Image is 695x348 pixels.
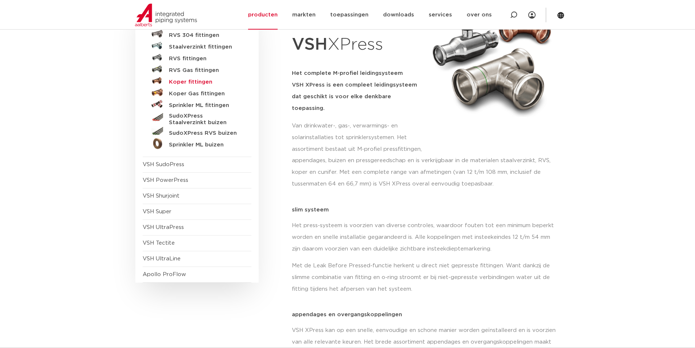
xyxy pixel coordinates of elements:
[292,207,560,213] p: slim systeem
[143,177,188,183] a: VSH PowerPress
[169,142,241,148] h5: Sprinkler ML buizen
[292,120,424,155] p: Van drinkwater-, gas-, verwarmings- en solarinstallaties tot sprinklersystemen. Het assortiment b...
[169,56,241,62] h5: RVS fittingen
[143,138,251,149] a: Sprinkler ML buizen
[143,28,251,40] a: RVS 304 fittingen
[143,193,179,199] a: VSH Shurjoint
[169,79,241,85] h5: Koper fittingen
[292,36,328,53] strong: VSH
[143,110,251,126] a: SudoXPress Staalverzinkt buizen
[143,272,186,277] a: Apollo ProFlow
[143,256,181,261] a: VSH UltraLine
[143,162,184,167] a: VSH SudoPress
[143,87,251,98] a: Koper Gas fittingen
[143,240,175,246] a: VSH Tectite
[143,126,251,138] a: SudoXPress RVS buizen
[169,67,241,74] h5: RVS Gas fittingen
[169,113,241,126] h5: SudoXPress Staalverzinkt buizen
[143,51,251,63] a: RVS fittingen
[169,44,241,50] h5: Staalverzinkt fittingen
[169,32,241,39] h5: RVS 304 fittingen
[292,220,560,255] p: Het press-systeem is voorzien van diverse controles, waardoor fouten tot een minimum beperkt word...
[143,98,251,110] a: Sprinkler ML fittingen
[143,209,171,214] a: VSH Super
[292,312,560,317] p: appendages en overgangskoppelingen
[292,31,424,59] h1: XPress
[292,68,424,114] h5: Het complete M-profiel leidingsysteem VSH XPress is een compleet leidingsysteem dat geschikt is v...
[143,63,251,75] a: RVS Gas fittingen
[292,155,560,190] p: appendages, buizen en pressgereedschap en is verkrijgbaar in de materialen staalverzinkt, RVS, ko...
[143,40,251,51] a: Staalverzinkt fittingen
[143,225,184,230] a: VSH UltraPress
[169,130,241,137] h5: SudoXPress RVS buizen
[169,102,241,109] h5: Sprinkler ML fittingen
[143,75,251,87] a: Koper fittingen
[292,260,560,295] p: Met de Leak Before Pressed-functie herkent u direct niet gepresste fittingen. Want dankzij de sli...
[169,91,241,97] h5: Koper Gas fittingen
